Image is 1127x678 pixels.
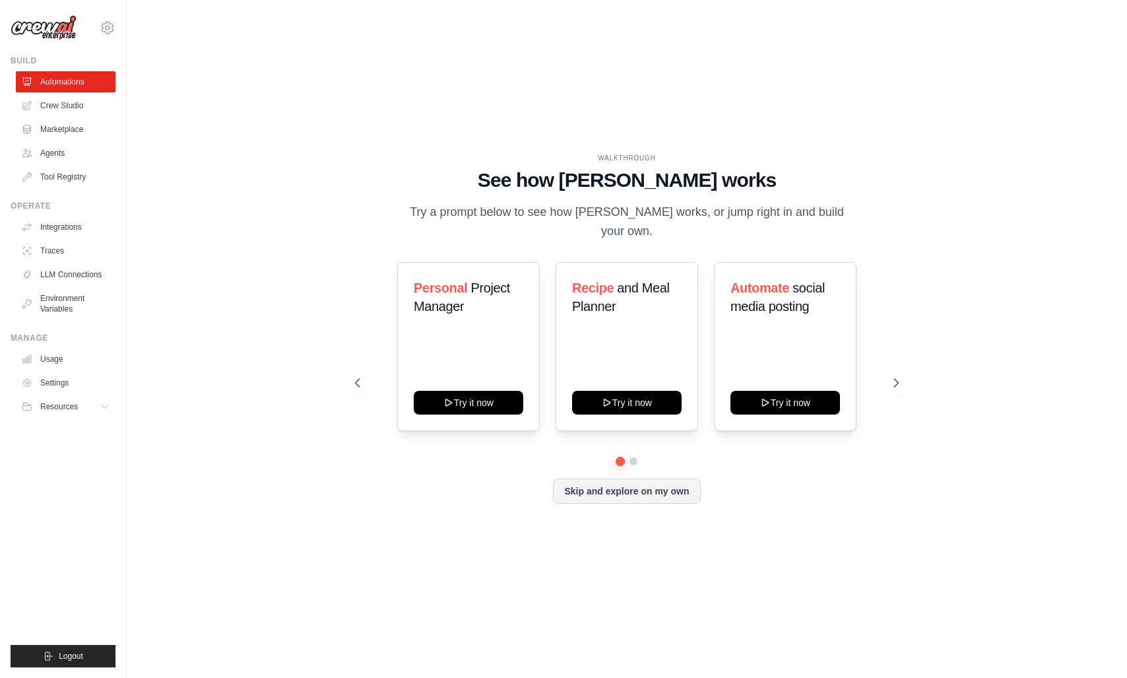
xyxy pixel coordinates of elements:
[572,281,614,295] span: Recipe
[355,153,898,163] div: WALKTHROUGH
[16,288,115,320] a: Environment Variables
[572,281,669,314] span: and Meal Planner
[11,15,77,40] img: Logo
[16,217,115,238] a: Integrations
[11,201,115,211] div: Operate
[730,391,840,415] button: Try it now
[553,479,700,504] button: Skip and explore on my own
[11,55,115,66] div: Build
[16,166,115,187] a: Tool Registry
[16,264,115,285] a: LLM Connections
[16,372,115,393] a: Settings
[16,71,115,92] a: Automations
[16,349,115,370] a: Usage
[405,203,849,242] p: Try a prompt below to see how [PERSON_NAME] works, or jump right in and build your own.
[16,396,115,417] button: Resources
[730,281,825,314] span: social media posting
[59,651,83,661] span: Logout
[355,168,898,192] h1: See how [PERSON_NAME] works
[572,391,682,415] button: Try it now
[16,143,115,164] a: Agents
[16,240,115,261] a: Traces
[414,281,467,295] span: Personal
[11,333,115,343] div: Manage
[16,95,115,116] a: Crew Studio
[11,645,115,667] button: Logout
[16,119,115,140] a: Marketplace
[40,401,78,412] span: Resources
[414,391,523,415] button: Try it now
[730,281,789,295] span: Automate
